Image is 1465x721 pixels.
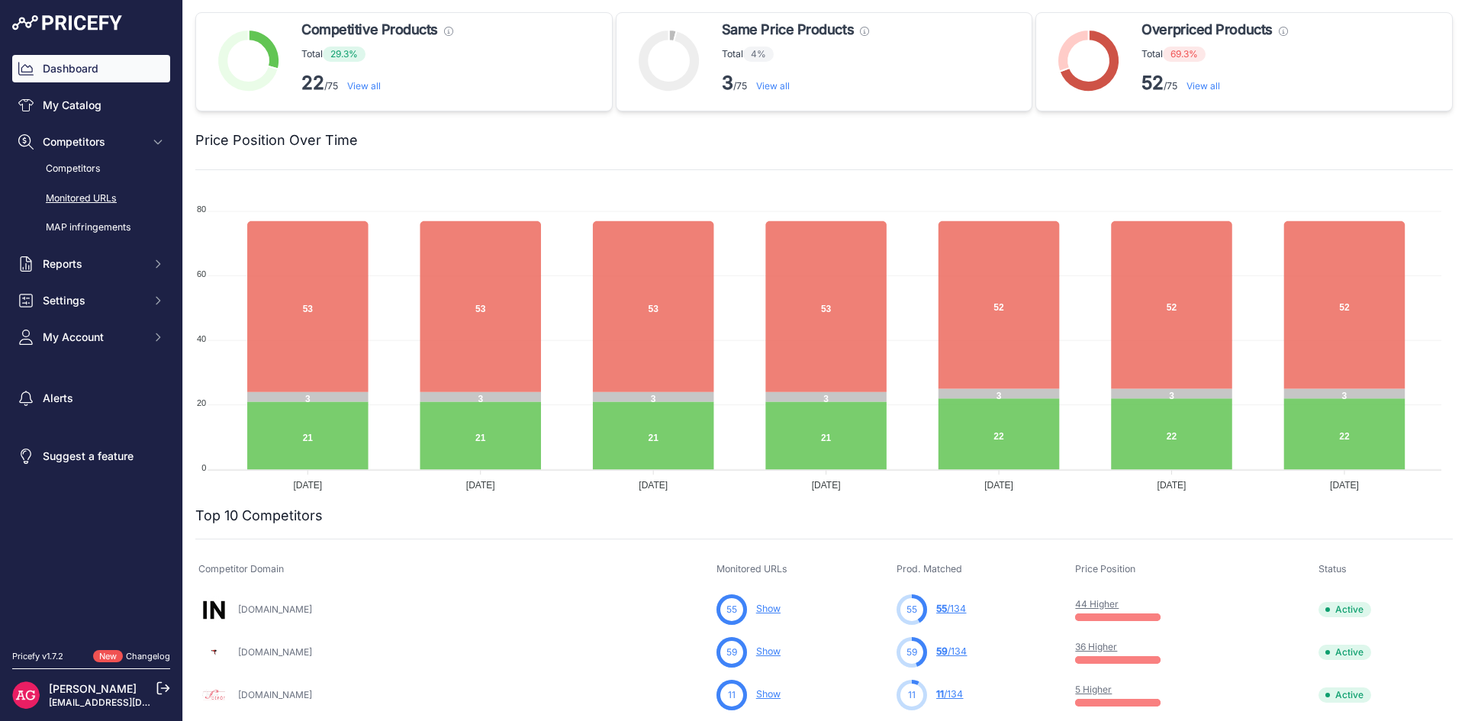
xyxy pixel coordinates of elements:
a: [DOMAIN_NAME] [238,604,312,615]
tspan: [DATE] [639,480,668,491]
a: 59/134 [936,645,967,657]
span: 55 [906,603,917,616]
strong: 22 [301,72,324,94]
tspan: 60 [197,269,206,278]
tspan: [DATE] [293,480,322,491]
span: Monitored URLs [716,563,787,575]
span: Active [1318,602,1371,617]
span: 4% [743,47,774,62]
a: My Catalog [12,92,170,119]
span: Same Price Products [722,19,854,40]
h2: Price Position Over Time [195,130,358,151]
tspan: [DATE] [984,480,1013,491]
span: 55 [936,603,947,614]
a: [DOMAIN_NAME] [238,646,312,658]
a: Show [756,688,781,700]
a: [EMAIL_ADDRESS][DOMAIN_NAME] [49,697,208,708]
a: [PERSON_NAME] [49,682,137,695]
tspan: [DATE] [466,480,495,491]
a: 5 Higher [1075,684,1112,695]
strong: 52 [1141,72,1164,94]
span: Competitive Products [301,19,438,40]
a: Competitors [12,156,170,182]
button: Competitors [12,128,170,156]
a: Monitored URLs [12,185,170,212]
tspan: 0 [201,463,206,472]
span: Overpriced Products [1141,19,1272,40]
a: Suggest a feature [12,443,170,470]
tspan: [DATE] [1158,480,1186,491]
span: 11 [728,688,736,702]
a: Dashboard [12,55,170,82]
a: Alerts [12,385,170,412]
tspan: 20 [197,398,206,407]
a: Changelog [126,651,170,661]
a: 36 Higher [1075,641,1117,652]
p: /75 [301,71,453,95]
tspan: 80 [197,204,206,214]
button: Reports [12,250,170,278]
span: 29.3% [323,47,365,62]
button: My Account [12,323,170,351]
h2: Top 10 Competitors [195,505,323,526]
span: 59 [936,645,948,657]
tspan: [DATE] [1330,480,1359,491]
p: Total [301,47,453,62]
a: View all [756,80,790,92]
span: Settings [43,293,143,308]
p: /75 [722,71,869,95]
span: Competitor Domain [198,563,284,575]
span: Status [1318,563,1347,575]
span: Competitors [43,134,143,150]
span: My Account [43,330,143,345]
span: Prod. Matched [897,563,962,575]
tspan: 40 [197,334,206,343]
strong: 3 [722,72,733,94]
img: Pricefy Logo [12,15,122,31]
span: Active [1318,687,1371,703]
a: 44 Higher [1075,598,1119,610]
span: 11 [908,688,916,702]
p: Total [1141,47,1287,62]
p: Total [722,47,869,62]
span: Price Position [1075,563,1135,575]
span: New [93,650,123,663]
a: MAP infringements [12,214,170,241]
a: 11/134 [936,688,963,700]
span: 59 [906,645,917,659]
span: Reports [43,256,143,272]
a: View all [1186,80,1220,92]
p: /75 [1141,71,1287,95]
a: Show [756,603,781,614]
span: 11 [936,688,944,700]
span: 55 [726,603,737,616]
span: 69.3% [1163,47,1206,62]
a: View all [347,80,381,92]
a: 55/134 [936,603,966,614]
span: Active [1318,645,1371,660]
tspan: [DATE] [812,480,841,491]
nav: Sidebar [12,55,170,632]
a: [DOMAIN_NAME] [238,689,312,700]
a: Show [756,645,781,657]
button: Settings [12,287,170,314]
span: 59 [726,645,737,659]
div: Pricefy v1.7.2 [12,650,63,663]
